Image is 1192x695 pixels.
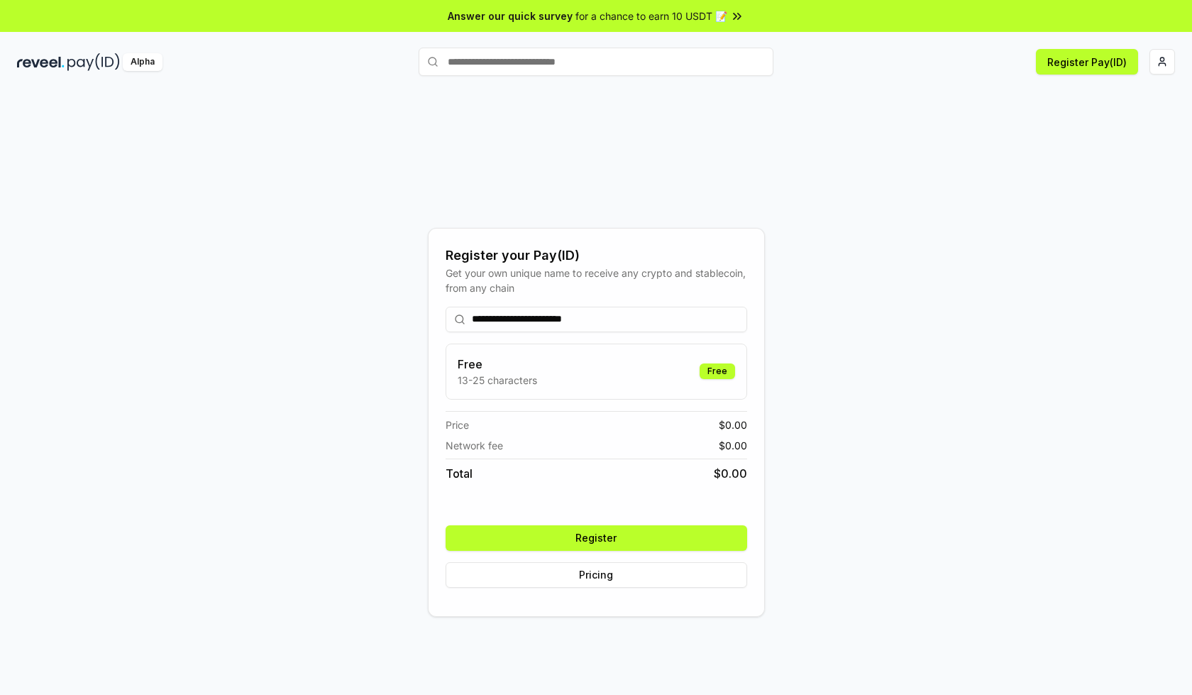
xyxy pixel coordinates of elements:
div: Get your own unique name to receive any crypto and stablecoin, from any chain [446,266,747,295]
span: $ 0.00 [719,417,747,432]
span: $ 0.00 [714,465,747,482]
img: reveel_dark [17,53,65,71]
span: Total [446,465,473,482]
span: $ 0.00 [719,438,747,453]
div: Alpha [123,53,162,71]
button: Pricing [446,562,747,588]
span: for a chance to earn 10 USDT 📝 [575,9,727,23]
div: Free [700,363,735,379]
div: Register your Pay(ID) [446,246,747,266]
span: Answer our quick survey [448,9,573,23]
p: 13-25 characters [458,373,537,388]
span: Network fee [446,438,503,453]
h3: Free [458,356,537,373]
img: pay_id [67,53,120,71]
button: Register [446,525,747,551]
button: Register Pay(ID) [1036,49,1138,75]
span: Price [446,417,469,432]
